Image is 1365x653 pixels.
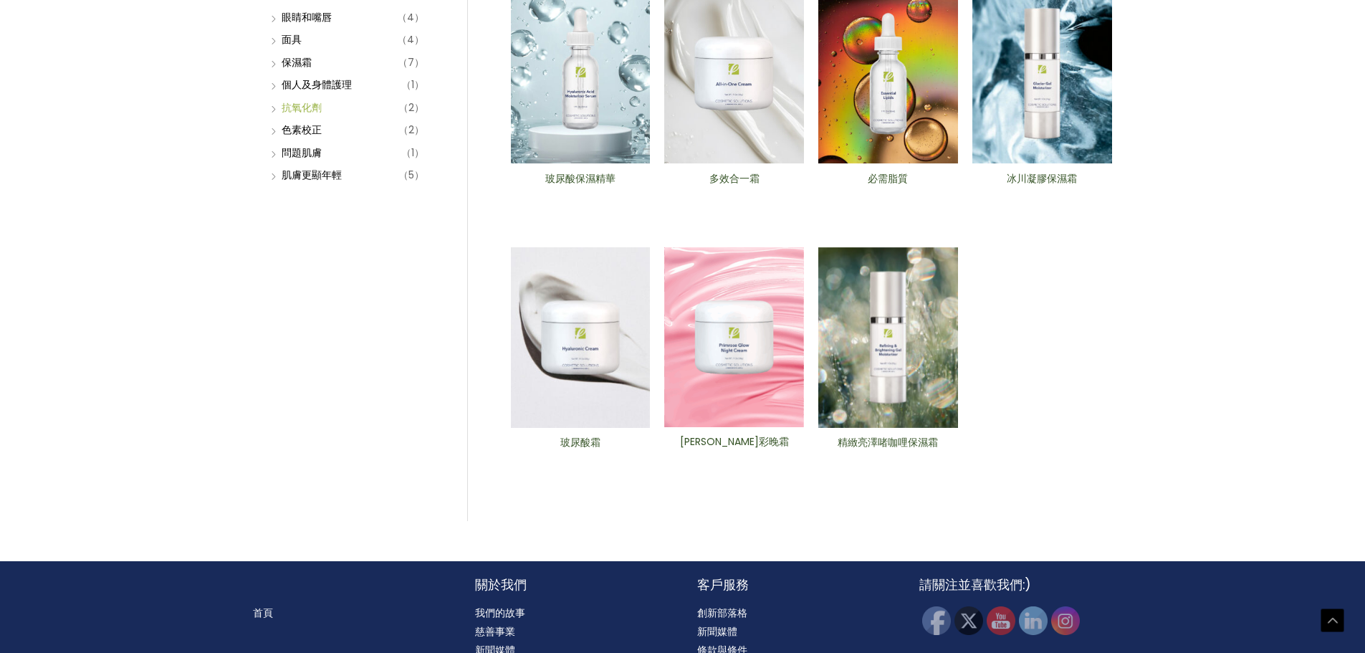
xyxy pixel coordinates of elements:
[398,123,424,137] font: （2）
[398,100,424,115] font: （2）
[282,146,322,160] a: 問題肌膚
[475,624,515,639] a: 慈善事業
[838,435,938,449] font: 精緻亮澤啫咖哩保濕霜
[475,606,525,620] a: 我們的故事
[282,10,332,24] a: 眼睛和嘴唇
[398,168,424,182] font: （5）
[282,32,302,47] a: 面具
[680,434,789,449] font: [PERSON_NAME]彩晚霜
[676,435,792,467] a: [PERSON_NAME]彩晚霜
[282,100,322,115] a: 抗氧化劑
[282,123,322,137] a: 色素校正
[545,171,616,186] font: 玻尿酸保濕精華
[697,606,747,620] a: 創新部落格
[475,576,527,594] font: 關於我們
[919,576,1031,594] font: 請關注並喜歡我們:)
[697,576,749,594] font: 客戶服務
[397,10,424,24] font: （4）
[922,606,951,635] img: Facebook
[253,606,273,620] a: 首頁
[522,436,638,468] a: 玻尿酸霜
[560,435,600,449] font: 玻尿酸霜
[282,77,352,92] a: 個人及身體護理
[868,171,908,186] font: 必需脂質
[664,247,804,427] img: 月見草光彩晚霜
[709,171,760,186] font: 多效合一霜
[398,55,424,70] font: （7）
[511,247,651,428] img: 玻尿酸霜
[401,146,424,160] font: （1）
[818,247,958,428] img: 精緻亮澤啫咖哩保濕霜
[282,55,312,70] a: 保濕霜
[954,606,983,635] img: 嘰嘰喳喳
[985,172,1100,204] a: 冰川凝膠保濕霜
[253,604,446,622] nav: 選單
[697,624,737,639] a: 新聞媒體
[522,172,638,204] a: 玻尿酸保濕精華
[1007,171,1077,186] font: 冰川凝膠保濕霜
[830,172,946,204] a: 必需脂質
[401,77,424,92] font: （1）
[676,172,792,204] a: 多效合一霜
[830,436,946,468] a: 精緻亮澤啫咖哩保濕霜
[397,32,424,47] font: （4）
[282,168,342,182] a: 肌膚更顯年輕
